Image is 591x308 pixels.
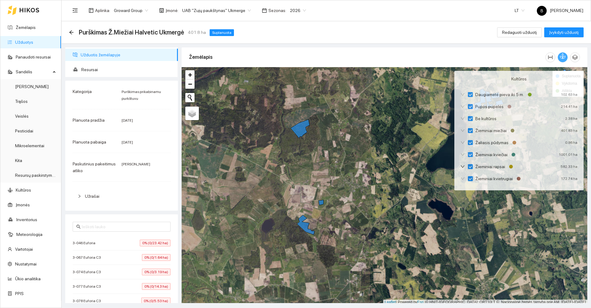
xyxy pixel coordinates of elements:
[15,128,33,133] a: Pesticidai
[73,140,106,144] span: Planuota pabaiga
[16,202,30,207] a: Įmonės
[16,232,42,237] a: Meteorologija
[159,8,164,13] span: shop
[122,162,150,166] span: [PERSON_NAME]
[544,27,584,37] button: Įvykdyti užduotį
[69,30,74,35] span: arrow-left
[417,300,424,304] a: Esri
[73,283,104,290] span: 3-077 Euforia C3
[565,115,577,122] div: 2.38 ha
[140,240,171,246] span: 0% (0/23.42 ha)
[460,116,465,121] span: down
[497,27,542,37] button: Redaguoti užduotį
[502,29,537,36] span: Redaguoti užduotį
[73,161,116,173] span: Paskutinius pakeitimus atliko
[95,7,110,14] span: Aplinka :
[15,261,37,266] a: Nustatymai
[210,29,234,36] span: Suplanuota
[188,29,206,36] span: 401.8 ha
[262,8,267,13] span: calendar
[290,6,306,15] span: 2026
[473,163,508,170] span: Žieminiai rapsai
[15,247,33,252] a: Vartotojai
[473,139,511,146] span: Žaliasis pūdymas
[460,164,465,169] span: down
[15,143,44,148] a: Mikroelementai
[69,30,74,35] div: Atgal
[73,298,104,304] span: 3-078 Euforia C3
[561,127,577,134] div: 401.83 ha
[16,188,31,192] a: Kultūros
[78,194,81,198] span: right
[549,29,579,36] span: Įvykdyti užduotį
[460,176,465,181] span: down
[565,139,577,146] div: 0.86 ha
[16,217,37,222] a: Inventorius
[473,127,509,134] span: Žieminiai miežiai
[122,90,161,101] span: Purškimas prikabinamu purkštuvu
[72,8,78,13] span: menu-fold
[82,223,167,230] input: Ieškoti lauko
[515,6,525,15] span: LT
[473,91,526,98] span: Daugiametė pieva iki 5 m.
[16,25,36,30] a: Žemėlapis
[473,175,515,182] span: Žieminiai kvietrugiai
[114,6,148,15] span: Groward Group
[473,103,506,110] span: Pupos pupelės
[73,240,98,246] span: 3-046 Euforia
[559,151,577,158] div: 1001.01 ha
[142,283,171,290] span: 0% (0/14.3 ha)
[15,99,28,104] a: Trąšos
[76,225,81,229] span: search
[16,66,51,78] span: Sandėlis
[541,6,543,16] span: B
[73,254,104,261] span: 3-067 Euforia C3
[16,55,51,59] a: Panaudoti resursai
[185,79,195,89] a: Zoom out
[385,300,396,304] a: Leaflet
[268,7,286,14] span: Sezonas :
[73,89,92,94] span: Kategorija
[473,115,499,122] span: Be kultūros
[15,158,22,163] a: Kita
[561,163,577,170] div: 582.33 ha
[497,30,542,35] a: Redaguoti užduotį
[188,71,192,79] span: +
[142,254,171,261] span: 0% (0/1.64 ha)
[185,93,195,102] button: Initiate a new search
[188,80,192,88] span: −
[122,140,133,144] span: [DATE]
[545,52,555,62] button: column-width
[15,173,57,178] a: Resursų paskirstymas
[511,75,527,82] span: Kultūros
[79,27,184,37] span: Purškimas Ž.Miežiai Halvetic Ukmergė
[460,92,465,97] span: down
[561,91,577,98] div: 102.63 ha
[185,107,199,120] a: Layers
[85,194,99,199] span: Užrašai
[561,175,577,182] div: 172.74 ha
[182,6,251,15] span: UAB "Zujų paukštynas" Ukmerge
[185,70,195,79] a: Zoom in
[189,48,545,66] div: Žemėlapis
[69,4,81,17] button: menu-fold
[425,300,426,304] span: |
[73,189,171,203] div: Užrašai
[122,118,133,123] span: [DATE]
[473,151,510,158] span: Žieminiai kviečiai
[15,40,33,45] a: Užduotys
[383,300,587,305] div: | Powered by © HNIT-[GEOGRAPHIC_DATA]; ORT10LT ©, Nacionalinė žemės tarnyba prie AM, [DATE]-[DATE]
[15,84,49,89] a: [PERSON_NAME]
[89,8,94,13] span: layout
[141,298,171,304] span: 0% (0/5.53 ha)
[81,49,173,61] span: Užduotis žemėlapyje
[15,276,41,281] a: Ūkio analitika
[15,114,29,119] a: Veislės
[546,55,555,60] span: column-width
[561,103,577,110] div: 214.41 ha
[460,104,465,109] span: down
[81,63,173,76] span: Resursai
[537,8,583,13] span: [PERSON_NAME]
[73,118,105,123] span: Planuota pradžia
[142,269,171,275] span: 0% (0/3.19 ha)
